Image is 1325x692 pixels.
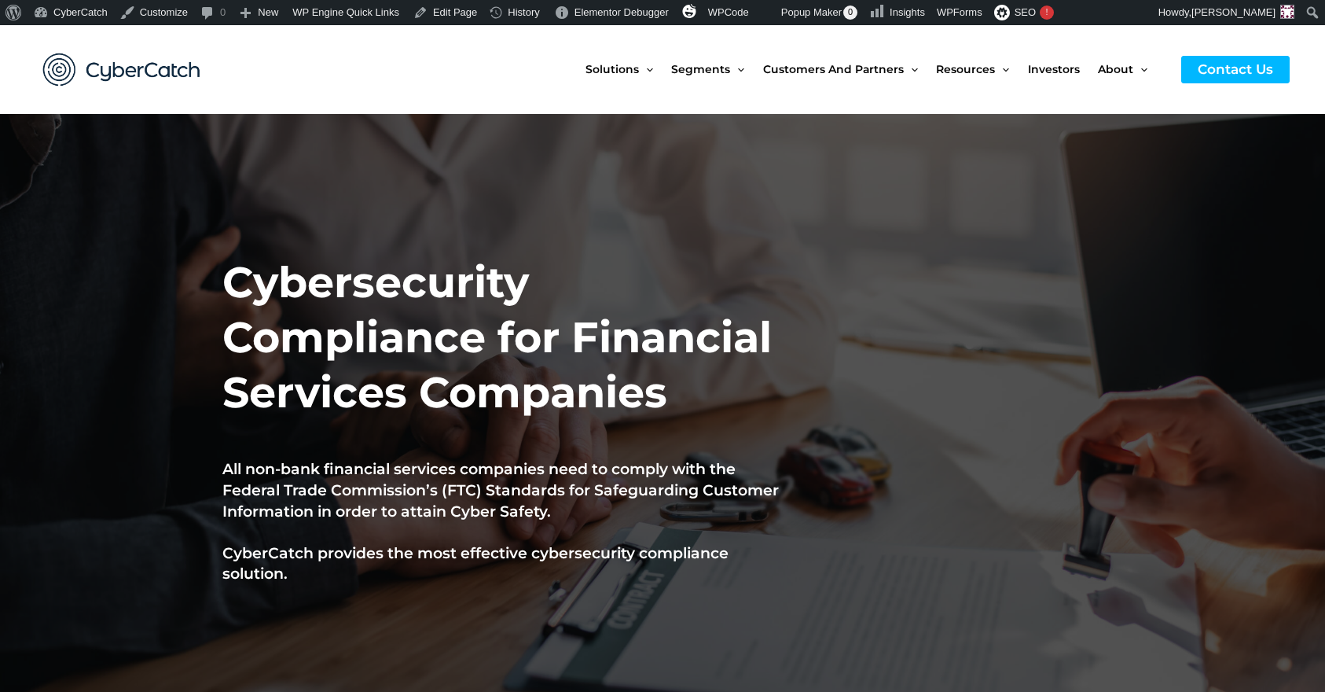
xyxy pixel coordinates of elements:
span: Resources [936,36,995,102]
span: Menu Toggle [995,36,1009,102]
span: Menu Toggle [639,36,653,102]
span: Menu Toggle [904,36,918,102]
span: Menu Toggle [1133,36,1147,102]
span: Customers and Partners [763,36,904,102]
span: Solutions [585,36,639,102]
a: Contact Us [1181,56,1290,83]
span: SEO [1015,6,1036,18]
span: Menu Toggle [730,36,744,102]
span: [PERSON_NAME] [1191,6,1275,18]
span: Segments [671,36,730,102]
span: About [1098,36,1133,102]
h2: Cybersecurity Compliance for Financial Services Companies [222,255,790,421]
div: ! [1040,6,1054,20]
h1: All non-bank financial services companies need to comply with the Federal Trade Commission’s (FTC... [222,459,790,585]
img: svg+xml;base64,PHN2ZyB4bWxucz0iaHR0cDovL3d3dy53My5vcmcvMjAwMC9zdmciIHZpZXdCb3g9IjAgMCAzMiAzMiI+PG... [682,4,696,18]
nav: Site Navigation: New Main Menu [585,36,1165,102]
img: CyberCatch [28,37,216,102]
span: 0 [843,6,857,20]
a: Investors [1028,36,1098,102]
span: Investors [1028,36,1080,102]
